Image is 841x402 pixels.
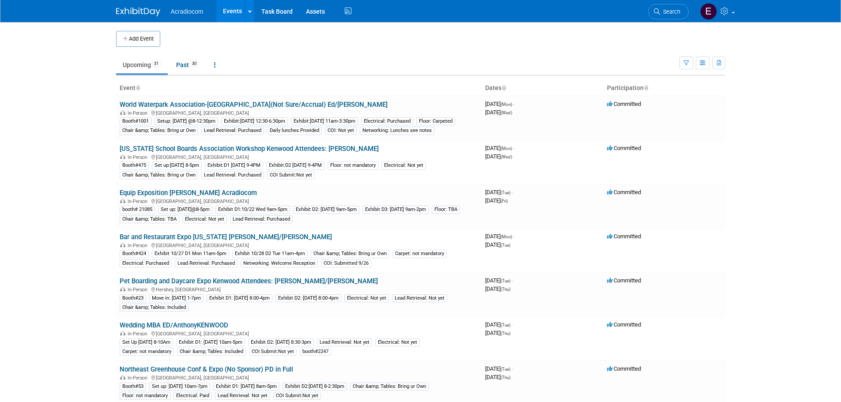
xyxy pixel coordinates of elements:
img: ExhibitDay [116,8,160,16]
span: Acradiocom [171,8,204,15]
div: Exhibit 10/28 D2 Tue 11am-4pm [232,250,308,258]
span: Committed [607,277,641,284]
span: - [512,321,513,328]
span: [DATE] [485,101,515,107]
div: Exhibit:D2 [DATE] 9-4PM [266,162,324,169]
a: Wedding MBA ED/AnthonyKENWOOD [120,321,228,329]
div: Chair &amp; Tables: Bring ur Own [311,250,389,258]
div: Exhibit:[DATE] 11am-3:30pm [291,117,358,125]
span: 31 [151,60,161,67]
span: [DATE] [485,145,515,151]
div: Setup: [DATE] @8-12:30pm [155,117,218,125]
div: Floor: TBA [432,206,460,214]
span: In-Person [128,154,150,160]
div: Carpet: not mandatory [392,250,447,258]
span: [DATE] [485,365,513,372]
img: In-Person Event [120,243,125,247]
div: Exhibit D1: [DATE] 10am-5pm [176,338,245,346]
span: In-Person [128,287,150,293]
span: Search [660,8,680,15]
span: - [513,233,515,240]
span: [DATE] [485,189,513,195]
div: Chair &amp; Tables: Bring ur Own [350,383,429,391]
img: In-Person Event [120,199,125,203]
a: Search [648,4,689,19]
span: - [513,145,515,151]
div: Floor: Carpeted [416,117,455,125]
div: Chair &amp; Tables: Bring ur Own [120,171,198,179]
div: Set Up [DATE] 8-10Am [120,338,173,346]
div: COI Submit:Not yet [249,348,297,356]
div: Exhibit D1: [DATE] 8:00-4pm [207,294,272,302]
div: Lead Retrieval: Not yet [215,392,270,400]
div: Exhibit D2: [DATE] 9am-5pm [293,206,359,214]
a: Pet Boarding and Daycare Expo Kenwood Attendees: [PERSON_NAME]/[PERSON_NAME] [120,277,378,285]
span: [DATE] [485,109,512,116]
img: In-Person Event [120,287,125,291]
span: Committed [607,365,641,372]
div: Lead Retrieval: Purchased [175,259,238,267]
th: Participation [603,81,725,96]
div: [GEOGRAPHIC_DATA], [GEOGRAPHIC_DATA] [120,153,478,160]
a: Sort by Participation Type [644,84,648,91]
span: [DATE] [485,286,510,292]
span: (Thu) [501,287,510,292]
img: In-Person Event [120,331,125,335]
span: (Thu) [501,331,510,336]
span: (Tue) [501,323,510,327]
span: 30 [189,60,199,67]
span: [DATE] [485,233,515,240]
a: World Waterpark Association-[GEOGRAPHIC_DATA](Not Sure/Accrual) Ed/[PERSON_NAME] [120,101,388,109]
div: Booth#424 [120,250,149,258]
div: [GEOGRAPHIC_DATA], [GEOGRAPHIC_DATA] [120,330,478,337]
div: Chair &amp; Tables: Included [177,348,246,356]
button: Add Event [116,31,160,47]
div: booth# 21085 [120,206,155,214]
span: In-Person [128,331,150,337]
div: Chair &amp; Tables: Bring ur Own [120,127,198,135]
span: Committed [607,321,641,328]
div: Electrical: Not yet [182,215,227,223]
div: Booth#23 [120,294,146,302]
span: (Tue) [501,367,510,372]
span: - [513,101,515,107]
div: Electrical: Not yet [381,162,426,169]
span: (Fri) [501,199,508,203]
div: [GEOGRAPHIC_DATA], [GEOGRAPHIC_DATA] [120,241,478,248]
div: Daily lunches Provided [267,127,322,135]
div: Exhibit D2: [DATE] 8:00-4pm [275,294,341,302]
span: [DATE] [485,241,510,248]
span: (Tue) [501,190,510,195]
a: Upcoming31 [116,56,168,73]
div: Electrical: Purchased [361,117,413,125]
div: Move in: [DATE] 1-7pm [149,294,204,302]
div: Exhibit:[DATE] 12:30-6:30pm [221,117,288,125]
div: Electrical: Purchased [120,259,172,267]
span: (Tue) [501,243,510,248]
div: Exhibit D3: [DATE] 9am-2pm [362,206,429,214]
div: COI: Not yet [325,127,357,135]
div: COI Submit:Not yet [267,171,315,179]
th: Dates [482,81,603,96]
div: Chair &amp; Tables: TBA [120,215,179,223]
img: In-Person Event [120,375,125,379]
div: Exhibit:D1 [DATE] 9-4PM [205,162,263,169]
span: In-Person [128,110,150,116]
div: COI Submit:Not yet [273,392,321,400]
div: Exhibit 10/27 D1 Mon 11am-5pm [152,250,229,258]
div: Lead Retrieval: Not yet [317,338,372,346]
div: Booth#1001 [120,117,151,125]
span: Committed [607,189,641,195]
div: Exhibit D2:[DATE] 8-2:30pm [283,383,347,391]
a: Past30 [170,56,206,73]
span: (Mon) [501,102,512,107]
span: (Wed) [501,154,512,159]
span: Committed [607,233,641,240]
div: Floor: not mandatory [120,392,170,400]
span: [DATE] [485,321,513,328]
span: (Wed) [501,110,512,115]
div: Lead Retrieval: Purchased [201,127,264,135]
div: COI: Submitted 9/26 [321,259,371,267]
img: In-Person Event [120,110,125,115]
span: Committed [607,101,641,107]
